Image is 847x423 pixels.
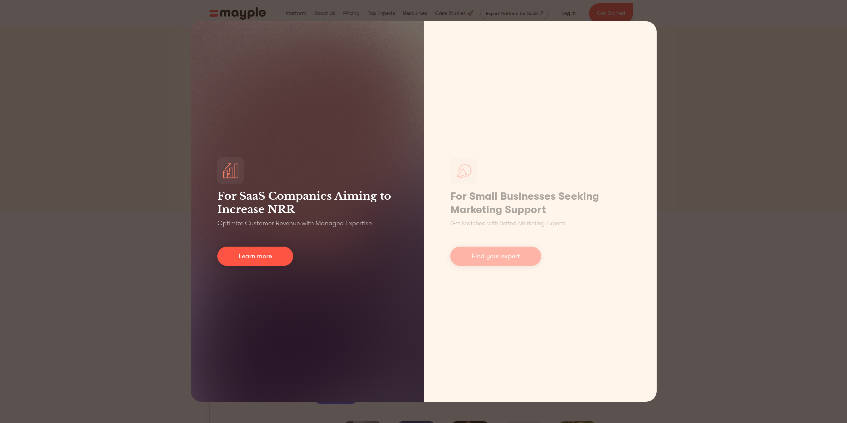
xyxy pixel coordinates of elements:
h1: For Small Businesses Seeking Marketing Support [450,190,630,216]
a: Find your expert [450,247,541,266]
h3: For SaaS Companies Aiming to Increase NRR [217,189,397,216]
a: Learn more [217,247,293,266]
p: Optimize Customer Revenue with Managed Expertise [217,219,372,228]
p: Get Matched with Vetted Marketing Experts [450,219,566,228]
